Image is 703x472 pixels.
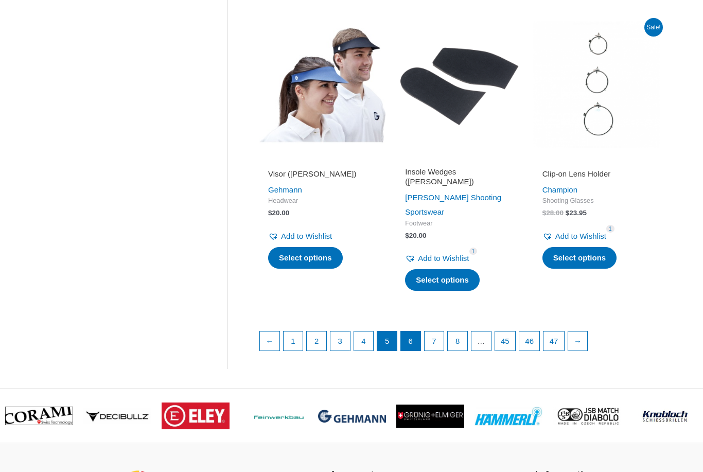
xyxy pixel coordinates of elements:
[268,229,332,243] a: Add to Wishlist
[268,185,302,194] a: Gehmann
[259,331,660,357] nav: Product Pagination
[268,169,376,183] a: Visor ([PERSON_NAME])
[405,193,501,216] a: [PERSON_NAME] Shooting Sportswear
[260,331,279,351] a: ←
[542,154,651,167] iframe: Customer reviews powered by Trustpilot
[644,18,663,37] span: Sale!
[688,403,698,413] span: >
[469,248,478,255] span: 1
[405,232,409,239] span: $
[405,167,513,191] a: Insole Wedges ([PERSON_NAME])
[307,331,326,351] a: Page 2
[268,154,376,167] iframe: Customer reviews powered by Trustpilot
[268,247,343,269] a: Select options for “Visor (Gehmann)”
[268,209,289,217] bdi: 20.00
[401,331,420,351] a: Page 6
[542,185,577,194] a: Champion
[377,331,397,351] span: Page 5
[268,209,272,217] span: $
[519,331,539,351] a: Page 46
[268,197,376,205] span: Headwear
[542,209,547,217] span: $
[418,254,469,263] span: Add to Wishlist
[405,251,469,266] a: Add to Wishlist
[405,219,513,228] span: Footwear
[533,21,660,148] img: Clip-on Lens Holder
[542,209,564,217] bdi: 28.00
[542,169,651,183] a: Clip-on Lens Holder
[542,247,617,269] a: Select options for “Clip-on Lens Holder”
[606,225,614,233] span: 1
[405,232,426,239] bdi: 20.00
[542,229,606,243] a: Add to Wishlist
[268,169,376,179] h2: Visor ([PERSON_NAME])
[566,209,587,217] bdi: 23.95
[354,331,374,351] a: Page 4
[284,331,303,351] a: Page 1
[162,403,230,429] img: brand logo
[396,21,522,148] img: Insole Wedges (Sauer)
[543,331,564,351] a: Page 47
[425,331,444,351] a: Page 7
[259,21,385,148] img: Visor (Gehmann)
[471,331,491,351] span: …
[555,232,606,240] span: Add to Wishlist
[405,167,513,187] h2: Insole Wedges ([PERSON_NAME])
[495,331,515,351] a: Page 45
[542,197,651,205] span: Shooting Glasses
[330,331,350,351] a: Page 3
[448,331,467,351] a: Page 8
[542,169,651,179] h2: Clip-on Lens Holder
[405,154,513,167] iframe: Customer reviews powered by Trustpilot
[566,209,570,217] span: $
[568,331,588,351] a: →
[405,269,480,291] a: Select options for “Insole Wedges (SAUER)”
[281,232,332,240] span: Add to Wishlist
